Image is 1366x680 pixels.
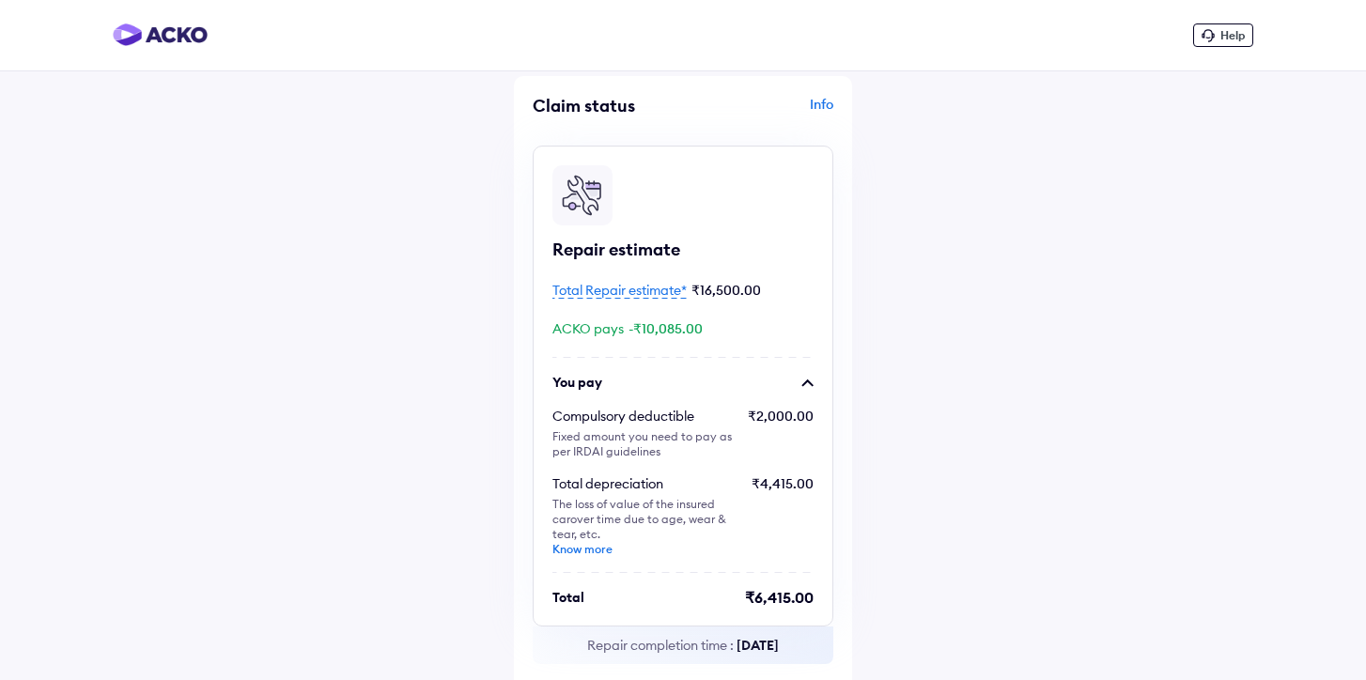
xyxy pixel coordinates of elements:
[745,588,814,607] div: ₹6,415.00
[552,239,814,261] div: Repair estimate
[748,407,814,459] div: ₹2,000.00
[533,95,678,116] div: Claim status
[552,542,613,556] a: Know more
[629,320,703,337] span: -₹10,085.00
[688,95,833,131] div: Info
[552,282,687,299] span: Total Repair estimate*
[552,429,736,459] div: Fixed amount you need to pay as per IRDAI guidelines
[552,474,736,493] div: Total depreciation
[1220,28,1245,42] span: Help
[737,637,779,654] span: [DATE]
[552,407,736,425] div: Compulsory deductible
[752,474,814,557] div: ₹4,415.00
[552,497,736,557] div: The loss of value of the insured car over time due to age, wear & tear, etc.
[533,626,833,664] div: Repair completion time :
[552,373,602,392] div: You pay
[113,23,208,46] img: horizontal-gradient.png
[552,320,624,337] span: ACKO pays
[552,588,584,607] div: Total
[691,282,761,299] span: ₹16,500.00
